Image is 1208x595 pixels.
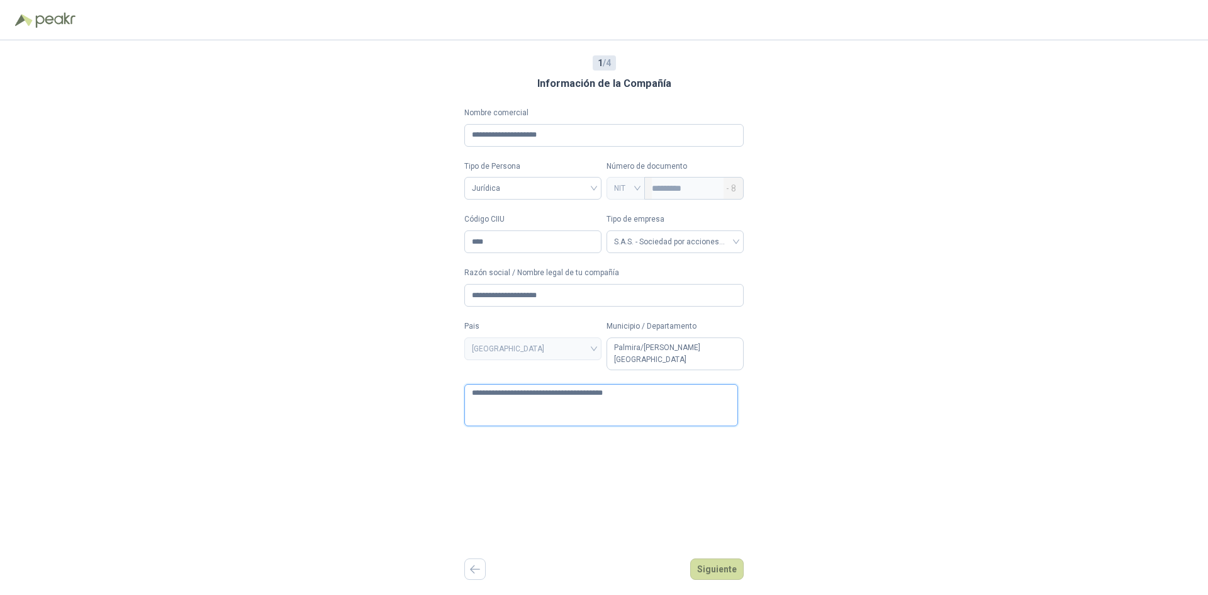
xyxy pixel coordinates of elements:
[15,14,33,26] img: Logo
[472,339,594,358] span: COLOMBIA
[607,320,744,332] label: Municipio / Departamento
[614,179,637,198] span: NIT
[464,107,744,119] label: Nombre comercial
[464,320,601,332] label: Pais
[614,232,736,251] span: S.A.S. - Sociedad por acciones simplificada
[690,558,744,580] button: Siguiente
[598,56,611,70] span: / 4
[607,213,744,225] label: Tipo de empresa
[464,267,744,279] label: Razón social / Nombre legal de tu compañía
[35,13,75,28] img: Peakr
[472,179,594,198] span: Jurídica
[464,213,601,225] label: Código CIIU
[598,58,603,68] b: 1
[537,76,671,92] h3: Información de la Compañía
[726,178,736,199] span: - 8
[464,161,601,173] label: Tipo de Persona
[607,161,744,173] p: Número de documento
